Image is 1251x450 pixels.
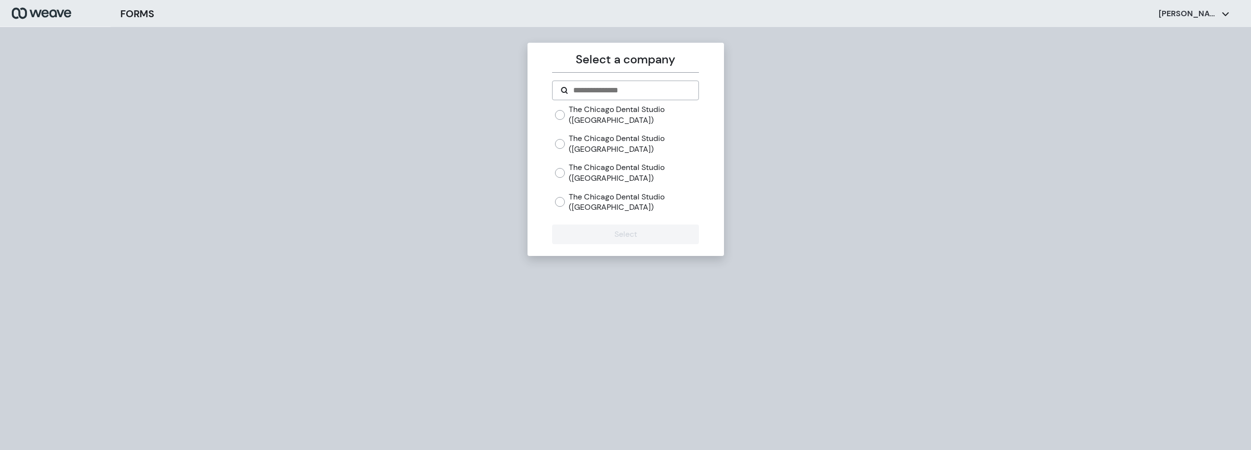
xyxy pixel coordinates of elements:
[120,6,154,21] h3: FORMS
[552,225,699,244] button: Select
[1159,8,1218,19] p: [PERSON_NAME]
[569,104,699,125] label: The Chicago Dental Studio ([GEOGRAPHIC_DATA])
[569,192,699,213] label: The Chicago Dental Studio ([GEOGRAPHIC_DATA])
[552,51,699,68] p: Select a company
[569,162,699,183] label: The Chicago Dental Studio ([GEOGRAPHIC_DATA])
[569,133,699,154] label: The Chicago Dental Studio ([GEOGRAPHIC_DATA])
[572,84,691,96] input: Search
